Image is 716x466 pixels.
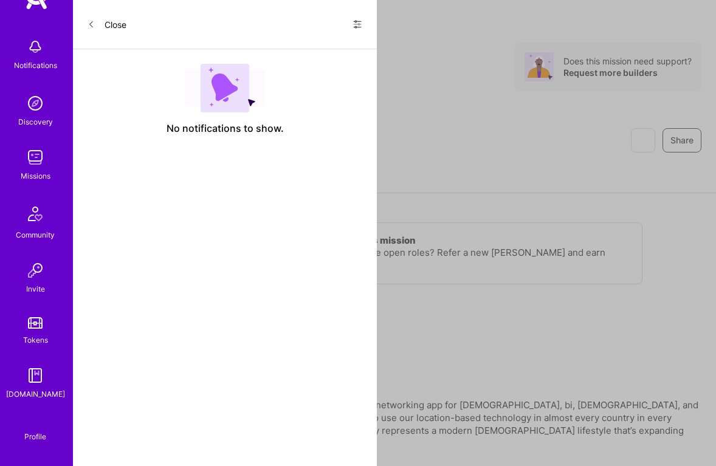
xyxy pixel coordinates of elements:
img: discovery [23,91,47,115]
div: [DOMAIN_NAME] [6,388,65,400]
div: Tokens [23,334,48,346]
img: bell [23,35,47,59]
span: No notifications to show. [167,122,284,135]
div: Missions [21,170,50,182]
button: Close [88,15,126,34]
div: Profile [24,430,46,442]
img: teamwork [23,145,47,170]
div: Community [16,228,55,241]
div: Notifications [14,59,57,72]
a: Profile [20,417,50,442]
div: Discovery [18,115,53,128]
img: Invite [23,258,47,283]
img: empty [185,64,265,112]
div: Invite [26,283,45,295]
img: guide book [23,363,47,388]
img: tokens [28,317,43,329]
img: Community [21,199,50,228]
